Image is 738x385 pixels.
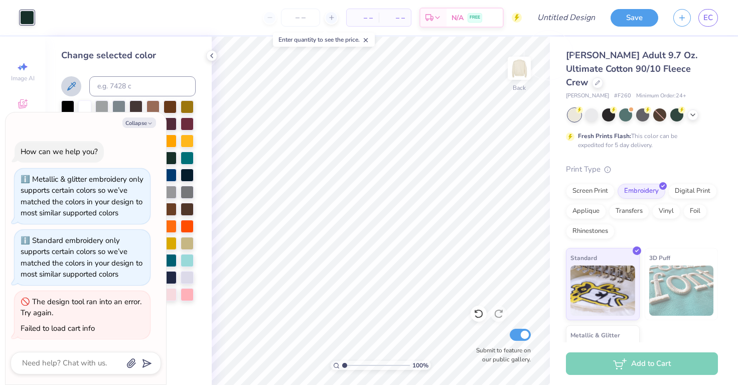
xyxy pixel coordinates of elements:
[11,74,35,82] span: Image AI
[668,184,717,199] div: Digital Print
[89,76,196,96] input: e.g. 7428 c
[12,111,34,119] span: Designs
[452,13,464,23] span: N/A
[509,58,529,78] img: Back
[649,266,714,316] img: 3D Puff
[385,13,405,23] span: – –
[566,184,615,199] div: Screen Print
[471,346,531,364] label: Submit to feature on our public gallery.
[570,330,620,340] span: Metallic & Glitter
[21,297,141,318] div: The design tool ran into an error. Try again.
[570,252,597,263] span: Standard
[566,164,718,175] div: Print Type
[636,92,686,100] span: Minimum Order: 24 +
[578,132,631,140] strong: Fresh Prints Flash:
[566,204,606,219] div: Applique
[21,147,98,157] div: How can we help you?
[122,117,156,128] button: Collapse
[273,33,375,47] div: Enter quantity to see the price.
[609,204,649,219] div: Transfers
[529,8,603,28] input: Untitled Design
[513,83,526,92] div: Back
[61,49,196,62] div: Change selected color
[566,92,609,100] span: [PERSON_NAME]
[683,204,707,219] div: Foil
[566,224,615,239] div: Rhinestones
[703,12,713,24] span: EC
[652,204,680,219] div: Vinyl
[281,9,320,27] input: – –
[353,13,373,23] span: – –
[570,266,635,316] img: Standard
[698,9,718,27] a: EC
[21,323,95,333] div: Failed to load cart info
[614,92,631,100] span: # F260
[611,9,658,27] button: Save
[618,184,665,199] div: Embroidery
[649,252,670,263] span: 3D Puff
[470,14,480,21] span: FREE
[21,235,142,280] div: Standard embroidery only supports certain colors so we’ve matched the colors in your design to mo...
[21,174,143,218] div: Metallic & glitter embroidery only supports certain colors so we’ve matched the colors in your de...
[578,132,701,150] div: This color can be expedited for 5 day delivery.
[412,361,428,370] span: 100 %
[566,49,697,88] span: [PERSON_NAME] Adult 9.7 Oz. Ultimate Cotton 90/10 Fleece Crew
